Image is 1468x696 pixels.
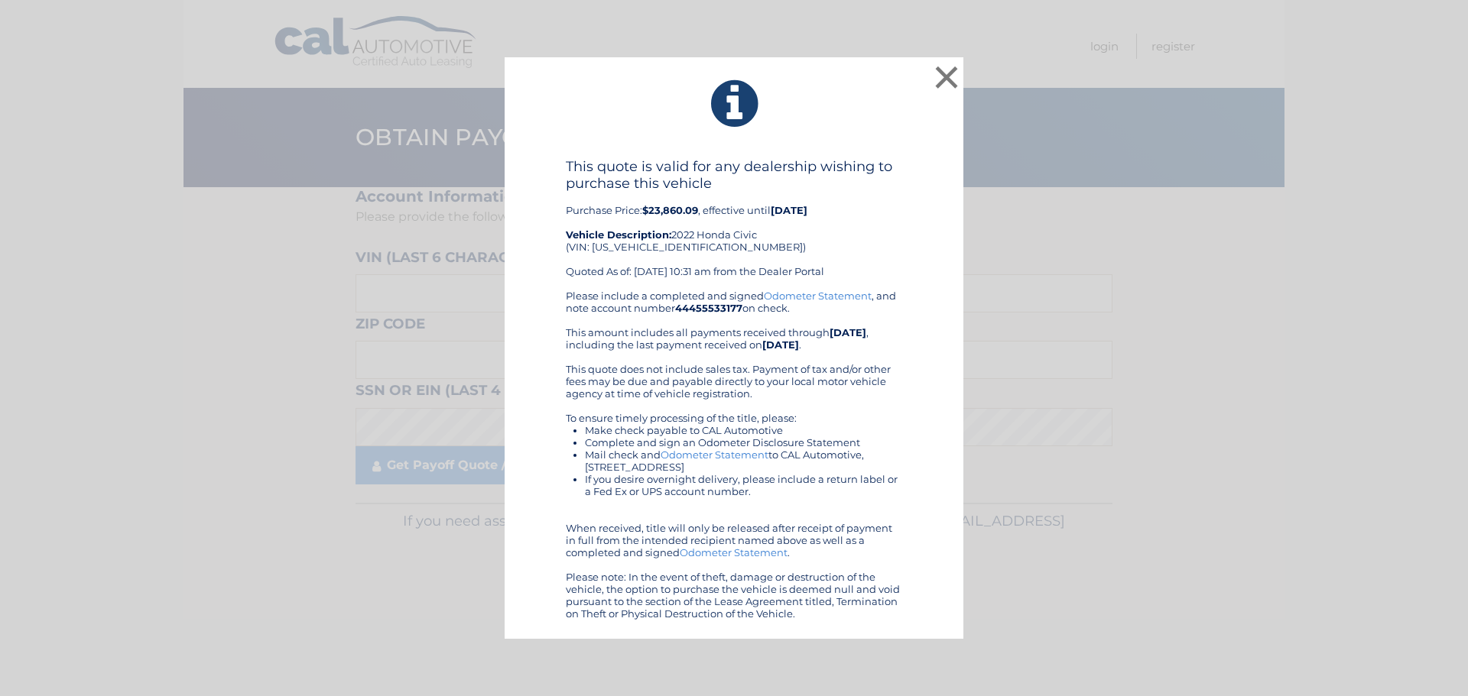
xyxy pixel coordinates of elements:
[566,158,902,192] h4: This quote is valid for any dealership wishing to purchase this vehicle
[830,326,866,338] b: [DATE]
[585,424,902,436] li: Make check payable to CAL Automotive
[661,448,768,461] a: Odometer Statement
[642,204,698,216] b: $23,860.09
[585,436,902,448] li: Complete and sign an Odometer Disclosure Statement
[762,338,799,351] b: [DATE]
[764,290,872,302] a: Odometer Statement
[566,228,671,241] strong: Vehicle Description:
[585,448,902,473] li: Mail check and to CAL Automotive, [STREET_ADDRESS]
[585,473,902,497] li: If you desire overnight delivery, please include a return label or a Fed Ex or UPS account number.
[771,204,807,216] b: [DATE]
[566,158,902,290] div: Purchase Price: , effective until 2022 Honda Civic (VIN: [US_VEHICLE_IDENTIFICATION_NUMBER]) Quot...
[931,62,962,92] button: ×
[680,546,788,558] a: Odometer Statement
[675,302,742,314] b: 44455533177
[566,290,902,620] div: Please include a completed and signed , and note account number on check. This amount includes al...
